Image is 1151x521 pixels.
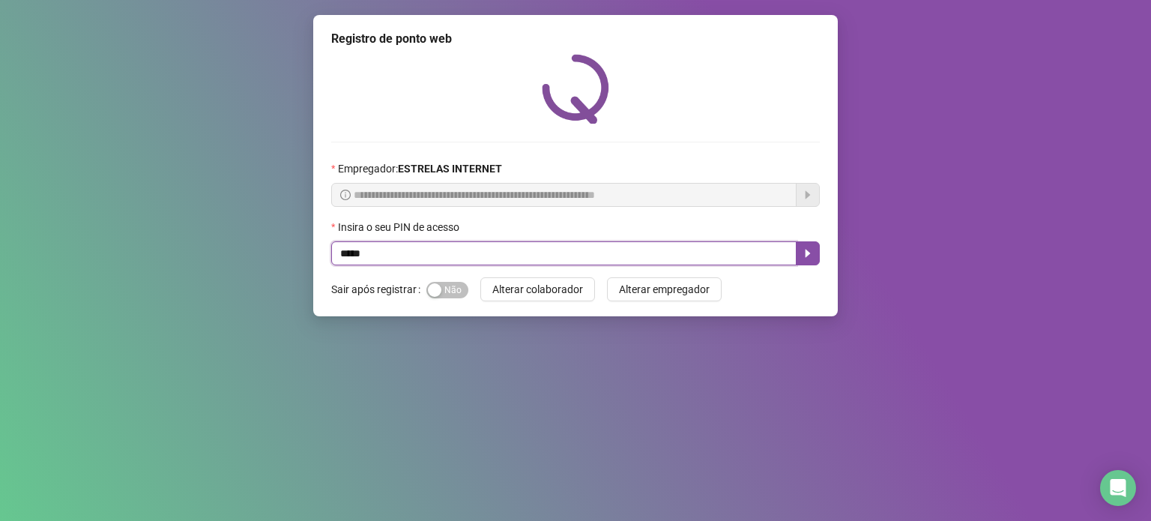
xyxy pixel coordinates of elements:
[492,281,583,298] span: Alterar colaborador
[607,277,722,301] button: Alterar empregador
[338,160,502,177] span: Empregador :
[398,163,502,175] strong: ESTRELAS INTERNET
[802,247,814,259] span: caret-right
[1100,470,1136,506] div: Open Intercom Messenger
[331,219,469,235] label: Insira o seu PIN de acesso
[619,281,710,298] span: Alterar empregador
[542,54,609,124] img: QRPoint
[480,277,595,301] button: Alterar colaborador
[340,190,351,200] span: info-circle
[331,277,426,301] label: Sair após registrar
[331,30,820,48] div: Registro de ponto web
